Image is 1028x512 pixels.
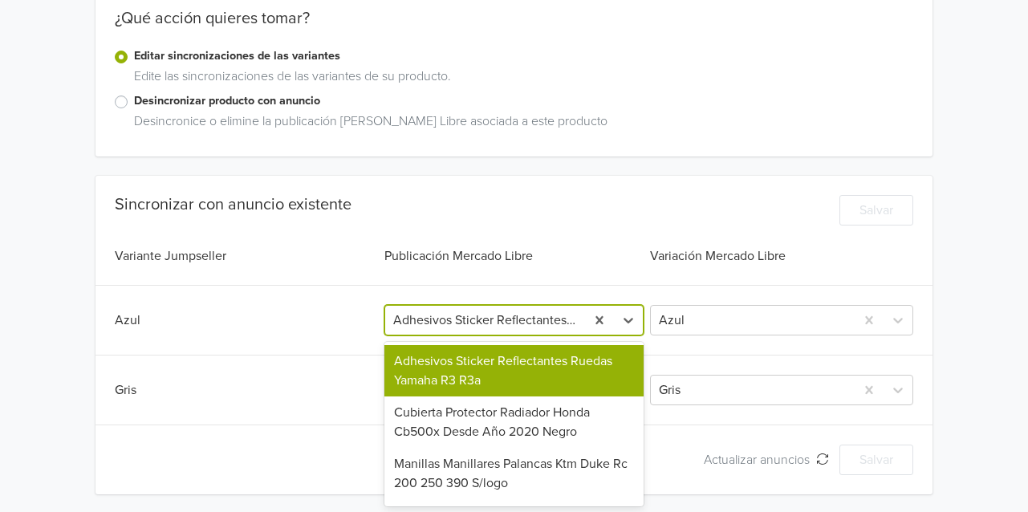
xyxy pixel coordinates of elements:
[115,195,351,214] div: Sincronizar con anuncio existente
[839,445,913,475] button: Salvar
[128,112,913,137] div: Desincronice o elimine la publicación [PERSON_NAME] Libre asociada a este producto
[115,311,381,330] div: Azul
[134,47,913,65] label: Editar sincronizaciones de las variantes
[115,380,381,400] div: Gris
[384,345,644,396] div: Adhesivos Sticker Reflectantes Ruedas Yamaha R3 R3a
[128,67,913,92] div: Edite las sincronizaciones de las variantes de su producto.
[384,396,644,448] div: Cubierta Protector Radiador Honda Cb500x Desde Año 2020 Negro
[115,246,381,266] div: Variante Jumpseller
[95,9,933,47] div: ¿Qué acción quieres tomar?
[384,448,644,499] div: Manillas Manillares Palancas Ktm Duke Rc 200 250 390 S/logo
[704,452,816,468] span: Actualizar anuncios
[134,92,913,110] label: Desincronizar producto con anuncio
[381,246,648,266] div: Publicación Mercado Libre
[839,195,913,226] button: Salvar
[693,445,839,475] button: Actualizar anuncios
[647,246,913,266] div: Variación Mercado Libre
